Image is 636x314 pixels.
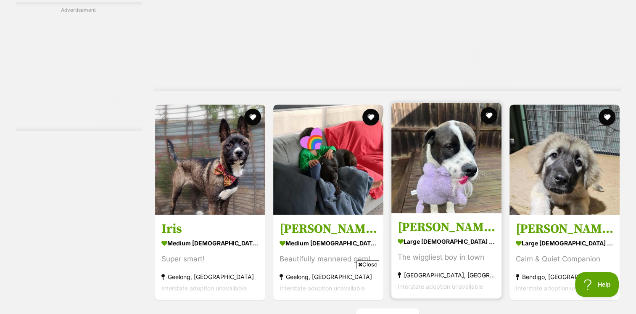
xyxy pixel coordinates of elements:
[273,214,383,300] a: [PERSON_NAME] medium [DEMOGRAPHIC_DATA] Dog Beautifully mannered gem! Geelong, [GEOGRAPHIC_DATA] ...
[244,109,261,125] button: favourite
[280,221,377,237] h3: [PERSON_NAME]
[516,284,601,291] span: Interstate adoption unavailable
[516,271,613,282] strong: Bendigo, [GEOGRAPHIC_DATA]
[516,237,613,249] strong: large [DEMOGRAPHIC_DATA] Dog
[161,253,259,264] div: Super smart!
[155,214,265,300] a: Iris medium [DEMOGRAPHIC_DATA] Dog Super smart! Geelong, [GEOGRAPHIC_DATA] Interstate adoption un...
[509,104,620,215] img: Osa - Maremma Sheepdog x Mixed breed Dog
[165,272,471,310] iframe: Advertisement
[480,107,497,124] button: favourite
[509,214,620,300] a: [PERSON_NAME] large [DEMOGRAPHIC_DATA] Dog Calm & Quiet Companion Bendigo, [GEOGRAPHIC_DATA] Inte...
[16,18,142,123] iframe: Advertisement
[575,272,619,297] iframe: Help Scout Beacon - Open
[280,253,377,264] div: Beautifully mannered gem!
[398,251,495,263] div: The wiggliest boy in town
[516,221,613,237] h3: [PERSON_NAME]
[161,221,259,237] h3: Iris
[516,253,613,264] div: Calm & Quiet Companion
[161,284,247,291] span: Interstate adoption unavailable
[599,109,616,125] button: favourite
[155,104,265,215] img: Iris - Mixed breed Dog
[356,260,379,269] span: Close
[391,103,501,213] img: Mills - Labrador Retriever x Collie Dog
[391,213,501,298] a: [PERSON_NAME] large [DEMOGRAPHIC_DATA] Dog The wiggliest boy in town [GEOGRAPHIC_DATA], [GEOGRAPH...
[16,2,142,131] div: Advertisement
[161,271,259,282] strong: Geelong, [GEOGRAPHIC_DATA]
[273,104,383,215] img: Polly - Staffordshire Bull Terrier Dog
[398,235,495,247] strong: large [DEMOGRAPHIC_DATA] Dog
[280,237,377,249] strong: medium [DEMOGRAPHIC_DATA] Dog
[161,237,259,249] strong: medium [DEMOGRAPHIC_DATA] Dog
[398,219,495,235] h3: [PERSON_NAME]
[362,109,379,125] button: favourite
